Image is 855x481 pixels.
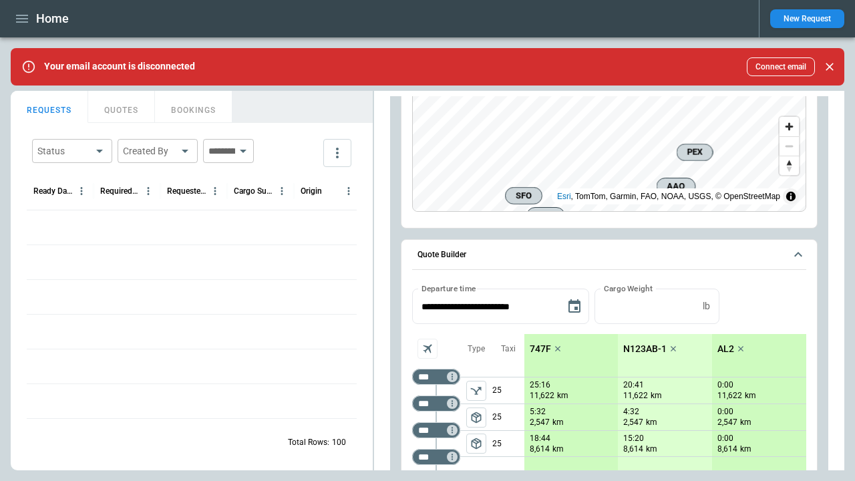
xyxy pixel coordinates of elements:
[36,11,69,27] h1: Home
[682,146,707,159] span: PEX
[557,192,571,201] a: Esri
[745,390,756,402] p: km
[466,434,486,454] span: Type of sector
[717,407,733,417] p: 0:00
[466,381,486,401] span: Type of sector
[740,417,751,428] p: km
[623,444,643,455] p: 8,614
[623,434,644,444] p: 15:20
[717,434,733,444] p: 0:00
[646,444,657,455] p: km
[530,417,550,428] p: 2,547
[492,404,524,430] p: 25
[100,186,140,196] div: Required Date & Time (UTC+03:00)
[717,380,733,390] p: 0:00
[468,343,485,355] p: Type
[301,186,322,196] div: Origin
[466,408,486,428] button: left aligned
[651,390,662,402] p: km
[492,431,524,456] p: 25
[413,68,806,211] canvas: Map
[11,91,88,123] button: REQUESTS
[33,186,73,196] div: Ready Date & Time (UTC+03:00)
[623,343,667,355] p: N123AB-1
[623,380,644,390] p: 20:41
[717,343,734,355] p: AL2
[206,182,224,200] button: Requested Route column menu
[783,188,799,204] summary: Toggle attribution
[288,437,329,448] p: Total Rows:
[747,57,815,76] button: Connect email
[501,343,516,355] p: Taxi
[73,182,90,200] button: Ready Date & Time (UTC+03:00) column menu
[717,390,742,402] p: 11,622
[417,251,466,259] h6: Quote Builder
[604,283,653,294] label: Cargo Weight
[140,182,157,200] button: Required Date & Time (UTC+03:00) column menu
[530,380,550,390] p: 25:16
[466,408,486,428] span: Type of sector
[820,52,839,82] div: dismiss
[234,186,273,196] div: Cargo Summary
[530,434,550,444] p: 18:44
[740,444,751,455] p: km
[470,437,483,450] span: package_2
[340,182,357,200] button: Origin column menu
[511,189,536,202] span: SFO
[421,283,476,294] label: Departure time
[552,417,564,428] p: km
[561,293,588,320] button: Choose date, selected date is Aug 20, 2025
[412,395,460,412] div: Too short
[332,437,346,448] p: 100
[530,444,550,455] p: 8,614
[412,449,460,465] div: Too short
[470,411,483,424] span: package_2
[323,139,351,167] button: more
[623,417,643,428] p: 2,547
[88,91,155,123] button: QUOTES
[123,144,176,158] div: Created By
[770,9,844,28] button: New Request
[417,339,438,359] span: Aircraft selection
[780,117,799,136] button: Zoom in
[532,209,559,222] span: MEX
[623,390,648,402] p: 11,622
[623,407,639,417] p: 4:32
[780,156,799,175] button: Reset bearing to north
[662,180,689,193] span: AAQ
[412,369,460,385] div: Too short
[557,390,568,402] p: km
[44,61,195,72] p: Your email account is disconnected
[646,417,657,428] p: km
[466,381,486,401] button: left aligned
[273,182,291,200] button: Cargo Summary column menu
[492,377,524,404] p: 25
[412,422,460,438] div: Too short
[37,144,91,158] div: Status
[557,190,780,203] div: , TomTom, Garmin, FAO, NOAA, USGS, © OpenStreetMap
[530,407,546,417] p: 5:32
[530,343,551,355] p: 747F
[780,136,799,156] button: Zoom out
[530,390,554,402] p: 11,622
[717,444,737,455] p: 8,614
[820,57,839,76] button: Close
[552,444,564,455] p: km
[703,301,710,312] p: lb
[466,434,486,454] button: left aligned
[412,240,806,271] button: Quote Builder
[167,186,206,196] div: Requested Route
[155,91,232,123] button: BOOKINGS
[717,417,737,428] p: 2,547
